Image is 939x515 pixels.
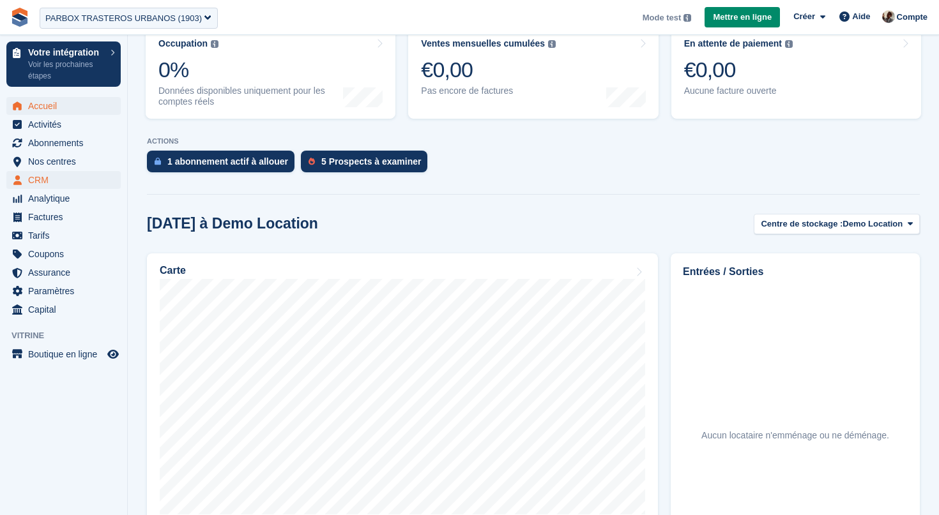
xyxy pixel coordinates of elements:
[683,14,691,22] img: icon-info-grey-7440780725fd019a000dd9b08b2336e03edf1995a4989e88bcd33f0948082b44.svg
[6,345,121,363] a: menu
[28,264,105,281] span: Assurance
[28,171,105,189] span: CRM
[147,151,301,179] a: 1 abonnement actif à allouer
[11,329,127,342] span: Vitrine
[684,86,793,96] div: Aucune facture ouverte
[158,38,208,49] div: Occupation
[705,7,780,28] a: Mettre en ligne
[6,41,121,87] a: Votre intégration Voir les prochaines étapes
[643,11,682,24] span: Mode test
[147,137,920,146] p: ACTIONS
[6,208,121,226] a: menu
[167,156,288,167] div: 1 abonnement actif à allouer
[684,38,782,49] div: En attente de paiement
[6,264,121,281] a: menu
[852,10,870,23] span: Aide
[28,153,105,170] span: Nos centres
[684,57,793,83] div: €0,00
[211,40,218,48] img: icon-info-grey-7440780725fd019a000dd9b08b2336e03edf1995a4989e88bcd33f0948082b44.svg
[155,157,161,165] img: active_subscription_to_allocate_icon-d502201f5373d7db506a760aba3b589e785aa758c864c3986d89f69b8ff3...
[146,27,395,119] a: Occupation 0% Données disponibles uniquement pour les comptes réels
[897,11,928,24] span: Compte
[147,215,318,232] h2: [DATE] à Demo Location
[6,301,121,318] a: menu
[105,347,121,362] a: Boutique d'aperçu
[6,171,121,189] a: menu
[28,59,104,82] p: Voir les prochaines étapes
[6,282,121,300] a: menu
[421,38,545,49] div: Ventes mensuelles cumulées
[28,282,105,300] span: Paramètres
[321,156,421,167] div: 5 Prospects à examiner
[6,134,121,152] a: menu
[28,134,105,152] span: Abonnements
[421,86,556,96] div: Pas encore de factures
[6,97,121,115] a: menu
[28,345,105,363] span: Boutique en ligne
[28,190,105,207] span: Analytique
[309,158,315,165] img: prospect-51fa495bee0391a8d652442698ab0144808aea92771e9ea1ae160a38d050c398.svg
[843,218,903,230] span: Demo Location
[160,265,186,276] h2: Carte
[28,208,105,226] span: Factures
[158,57,343,83] div: 0%
[6,190,121,207] a: menu
[10,8,29,27] img: stora-icon-8386f47178a22dfd0bd8f6a31ec36ba5ce8667c1dd55bd0f319d3a0aa187defe.svg
[45,12,202,25] div: PARBOX TRASTEROS URBANOS (1903)
[28,245,105,263] span: Coupons
[754,214,920,235] button: Centre de stockage : Demo Location
[6,153,121,170] a: menu
[761,218,843,230] span: Centre de stockage :
[548,40,556,48] img: icon-info-grey-7440780725fd019a000dd9b08b2336e03edf1995a4989e88bcd33f0948082b44.svg
[28,227,105,244] span: Tarifs
[671,27,921,119] a: En attente de paiement €0,00 Aucune facture ouverte
[683,264,908,280] h2: Entrées / Sorties
[6,116,121,133] a: menu
[701,429,889,442] div: Aucun locataire n'emménage ou ne déménage.
[158,86,343,107] div: Données disponibles uniquement pour les comptes réels
[28,48,104,57] p: Votre intégration
[28,301,105,318] span: Capital
[793,10,815,23] span: Créer
[713,11,772,24] span: Mettre en ligne
[785,40,793,48] img: icon-info-grey-7440780725fd019a000dd9b08b2336e03edf1995a4989e88bcd33f0948082b44.svg
[6,245,121,263] a: menu
[6,227,121,244] a: menu
[421,57,556,83] div: €0,00
[28,116,105,133] span: Activités
[408,27,658,119] a: Ventes mensuelles cumulées €0,00 Pas encore de factures
[301,151,434,179] a: 5 Prospects à examiner
[28,97,105,115] span: Accueil
[882,10,895,23] img: Patrick Blanc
